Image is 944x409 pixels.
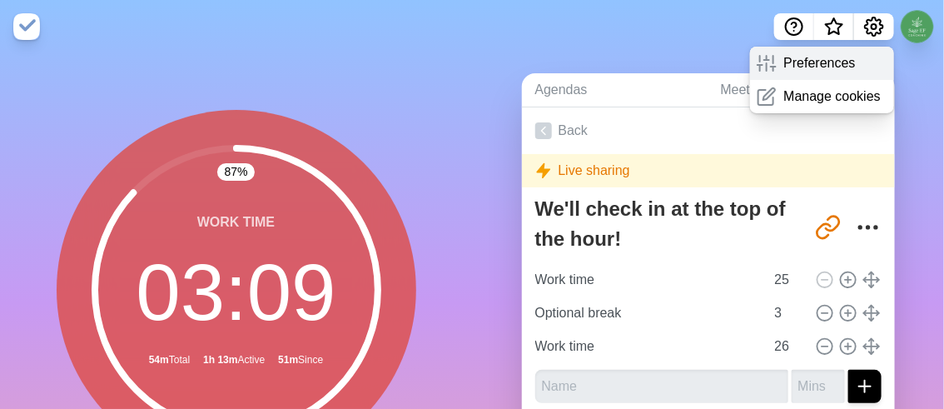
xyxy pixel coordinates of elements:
input: Name [529,330,765,363]
button: Share link [812,211,845,244]
a: Meetings [708,73,895,107]
p: Preferences [783,53,855,73]
p: Manage cookies [783,87,881,107]
div: Live sharing [522,154,895,187]
img: timeblocks logo [13,13,40,40]
input: Mins [768,297,808,330]
button: What’s new [814,13,854,40]
a: Back [522,107,895,154]
input: Name [529,297,765,330]
input: Mins [768,330,808,363]
button: Settings [854,13,894,40]
input: Mins [768,263,808,297]
button: Help [774,13,814,40]
button: More [852,211,885,244]
input: Name [529,263,765,297]
input: Mins [792,370,845,403]
input: Name [535,370,788,403]
a: Agendas [522,73,708,107]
